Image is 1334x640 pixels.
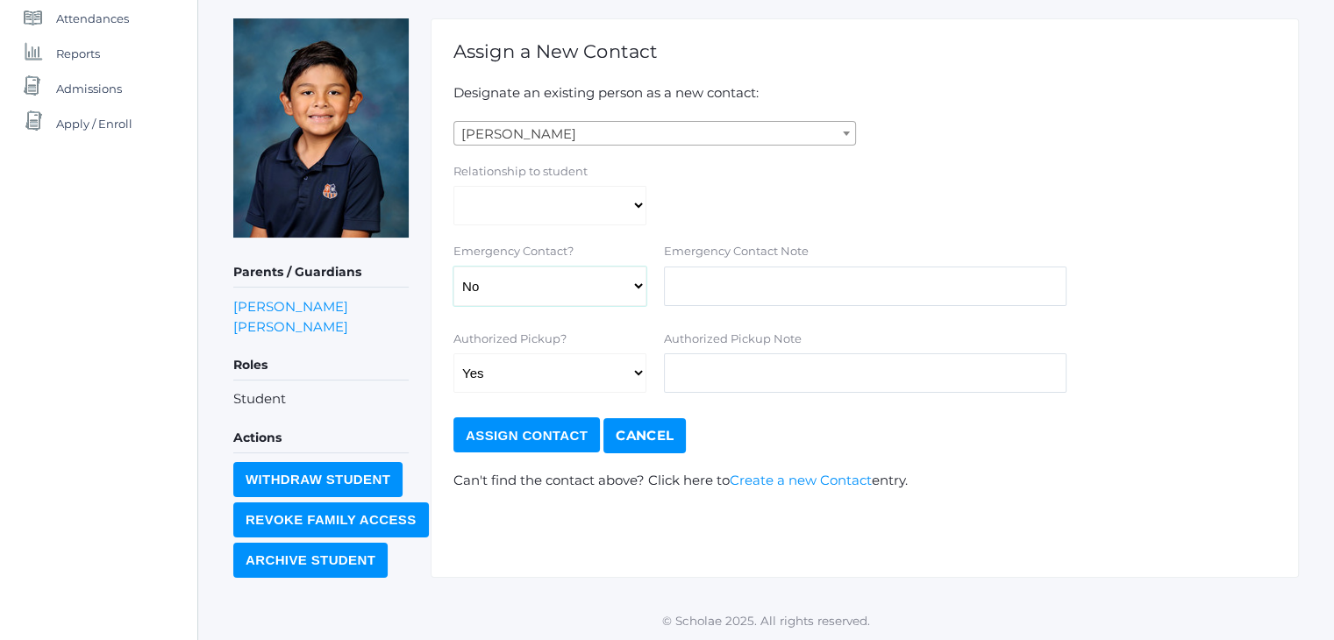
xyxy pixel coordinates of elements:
[56,106,132,141] span: Apply / Enroll
[233,258,409,288] h5: Parents / Guardians
[453,121,856,146] span: Turek, Suzanne
[453,331,567,348] label: Authorized Pickup?
[56,71,122,106] span: Admissions
[233,18,409,238] img: Cash Carey
[453,163,588,181] label: Relationship to student
[730,472,872,488] a: Create a new Contact
[56,36,100,71] span: Reports
[453,243,574,260] label: Emergency Contact?
[664,243,809,260] label: Emergency Contact Note
[233,502,429,537] input: Revoke Family Access
[664,331,802,348] label: Authorized Pickup Note
[453,471,1276,491] p: Can't find the contact above? Click here to entry.
[233,296,348,316] a: [PERSON_NAME]
[454,122,855,146] span: Turek, Suzanne
[453,41,1276,61] h1: Assign a New Contact
[233,543,388,578] input: Archive Student
[453,83,1276,103] p: Designate an existing person as a new contact:
[233,316,348,337] a: [PERSON_NAME]
[56,1,129,36] span: Attendances
[233,351,409,380] h5: Roles
[233,423,409,453] h5: Actions
[603,418,686,453] a: Cancel
[233,389,409,409] li: Student
[233,462,403,497] input: Withdraw Student
[453,417,600,452] input: Assign Contact
[198,612,1334,629] p: © Scholae 2025. All rights reserved.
